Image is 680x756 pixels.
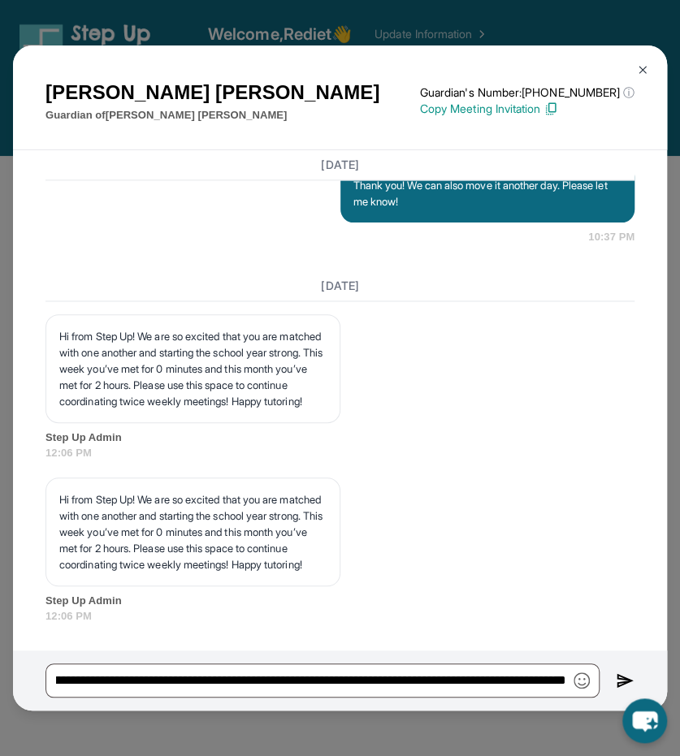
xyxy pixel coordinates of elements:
img: Close Icon [636,63,649,76]
span: 10:37 PM [588,229,635,245]
h1: [PERSON_NAME] [PERSON_NAME] [45,78,379,107]
img: Copy Icon [544,102,558,116]
span: 12:06 PM [45,608,635,624]
p: Guardian's Number: [PHONE_NUMBER] [420,84,635,101]
p: Copy Meeting Invitation [420,101,635,117]
p: Hi from Step Up! We are so excited that you are matched with one another and starting the school ... [59,491,327,572]
span: 12:06 PM [45,445,635,461]
img: Emoji [574,672,590,689]
h3: [DATE] [45,157,635,173]
span: ⓘ [623,84,635,101]
p: Guardian of [PERSON_NAME] [PERSON_NAME] [45,107,379,123]
p: Thank you! We can also move it another day. Please let me know! [353,177,622,210]
button: chat-button [622,698,667,743]
span: Step Up Admin [45,593,635,609]
img: Send icon [616,671,635,690]
h3: [DATE] [45,278,635,294]
p: Hi from Step Up! We are so excited that you are matched with one another and starting the school ... [59,328,327,409]
span: Step Up Admin [45,430,635,446]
